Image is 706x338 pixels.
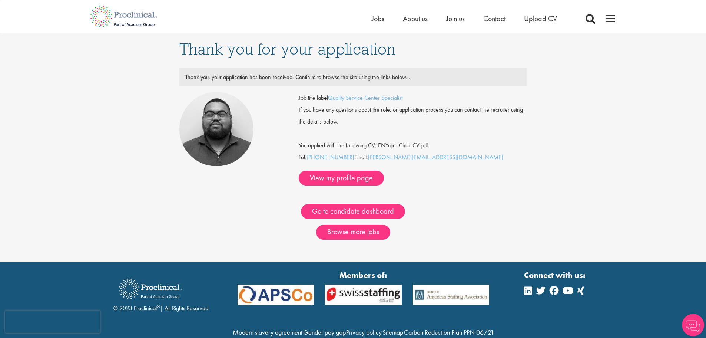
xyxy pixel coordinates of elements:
a: [PHONE_NUMBER] [306,153,354,161]
a: Privacy policy [346,328,382,337]
div: Tel: Email: [299,92,527,186]
a: Carbon Reduction Plan PPN 06/21 [404,328,494,337]
a: View my profile page [299,171,384,186]
strong: Members of: [238,269,490,281]
strong: Connect with us: [524,269,587,281]
a: Gender pay gap [303,328,346,337]
span: Thank you for your application [179,39,395,59]
a: Contact [483,14,506,23]
div: If you have any questions about the role, or application process you can contact the recruiter us... [293,104,532,128]
a: Quality Service Center Specialist [328,94,402,102]
a: Sitemap [382,328,403,337]
div: © 2023 Proclinical | All Rights Reserved [113,273,208,313]
a: Upload CV [524,14,557,23]
a: Join us [446,14,465,23]
a: Browse more jobs [316,225,390,240]
a: Modern slavery agreement [233,328,302,337]
a: About us [403,14,428,23]
div: Thank you, your application has been received. Continue to browse the site using the links below... [180,71,527,83]
img: APSCo [232,285,320,305]
div: Job title label [293,92,532,104]
img: APSCo [319,285,407,305]
iframe: reCAPTCHA [5,311,100,333]
a: Go to candidate dashboard [301,204,405,219]
a: [PERSON_NAME][EMAIL_ADDRESS][DOMAIN_NAME] [368,153,503,161]
a: Jobs [372,14,384,23]
div: You applied with the following CV: ENYujin_Choi_CV.pdf. [293,128,532,151]
img: Proclinical Recruitment [113,273,188,304]
img: APSCo [407,285,495,305]
sup: ® [157,303,160,309]
img: Ashley Bennett [179,92,253,166]
img: Chatbot [682,314,704,336]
